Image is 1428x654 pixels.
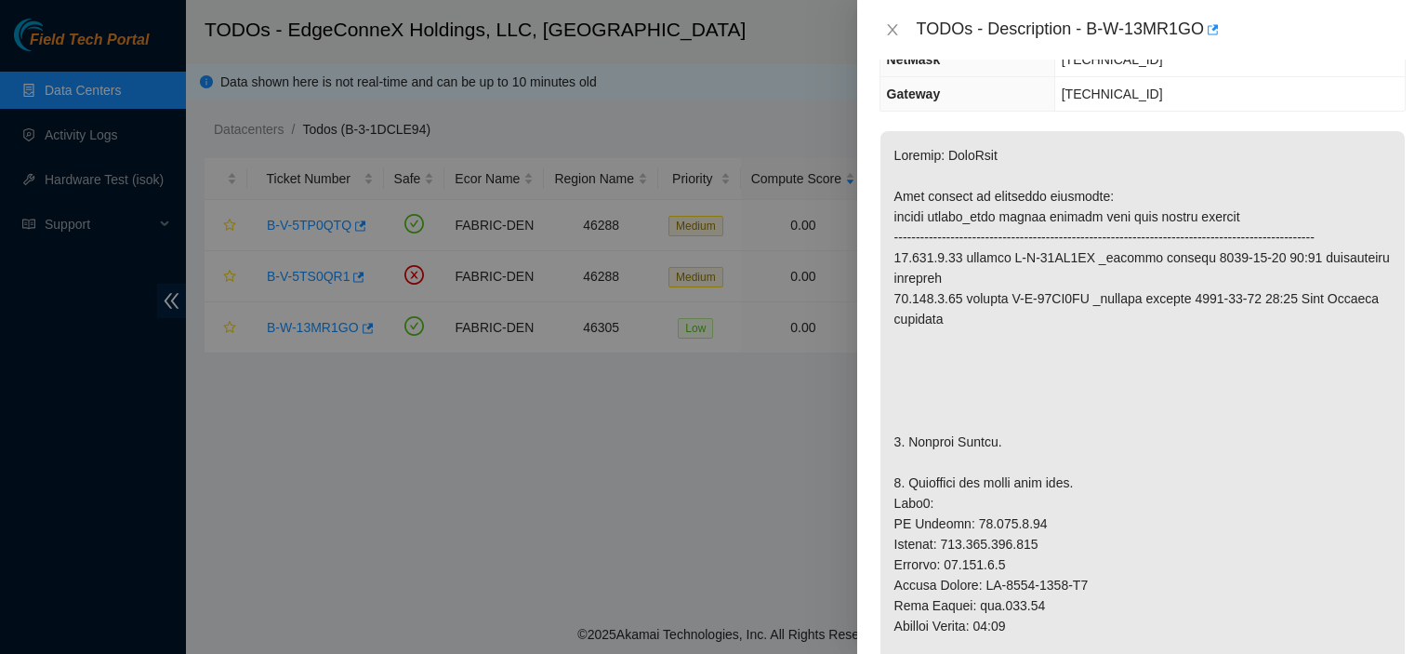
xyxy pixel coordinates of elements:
div: TODOs - Description - B-W-13MR1GO [917,15,1406,45]
span: NetMask [887,52,941,67]
span: Gateway [887,87,941,101]
span: [TECHNICAL_ID] [1062,52,1163,67]
span: [TECHNICAL_ID] [1062,87,1163,101]
span: close [885,22,900,37]
button: Close [879,21,906,39]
